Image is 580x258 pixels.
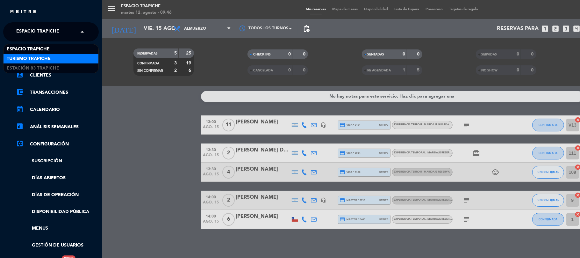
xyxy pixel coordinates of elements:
a: assessmentANÁLISIS SEMANALES [16,123,99,131]
span: Turismo Trapiche [7,55,51,63]
a: Configuración [16,140,99,148]
a: Días de Operación [16,191,99,199]
a: account_balance_walletTransacciones [16,89,99,96]
i: account_balance_wallet [16,88,24,96]
img: MEITRE [10,10,37,14]
span: Espacio Trapiche [7,46,50,53]
span: pending_actions [303,25,310,33]
i: account_box [16,71,24,78]
i: calendar_month [16,105,24,113]
a: Disponibilidad pública [16,208,99,216]
i: settings_applications [16,140,24,147]
a: Gestión de usuarios [16,242,99,249]
span: Estación 83 Trapiche [7,65,59,72]
i: assessment [16,122,24,130]
a: Días abiertos [16,174,99,182]
a: account_boxClientes [16,71,99,79]
a: calendar_monthCalendario [16,106,99,114]
a: Suscripción [16,158,99,165]
span: Espacio Trapiche [16,25,59,39]
a: Menus [16,225,99,232]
